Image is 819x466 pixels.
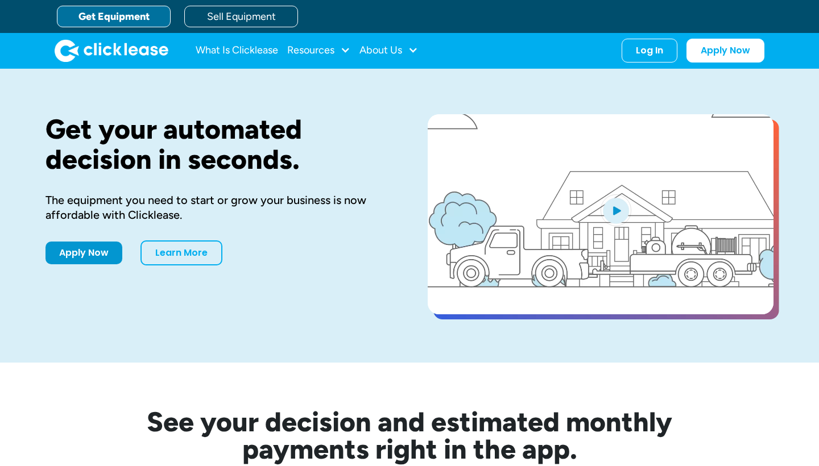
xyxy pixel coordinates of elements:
h1: Get your automated decision in seconds. [45,114,391,174]
a: home [55,39,168,62]
div: About Us [359,39,418,62]
a: Sell Equipment [184,6,298,27]
a: What Is Clicklease [196,39,278,62]
a: open lightbox [428,114,773,314]
a: Get Equipment [57,6,171,27]
img: Blue play button logo on a light blue circular background [601,194,631,226]
a: Learn More [140,240,222,265]
a: Apply Now [686,39,764,63]
div: The equipment you need to start or grow your business is now affordable with Clicklease. [45,193,391,222]
h2: See your decision and estimated monthly payments right in the app. [91,408,728,463]
div: Log In [636,45,663,56]
a: Apply Now [45,242,122,264]
div: Resources [287,39,350,62]
img: Clicklease logo [55,39,168,62]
